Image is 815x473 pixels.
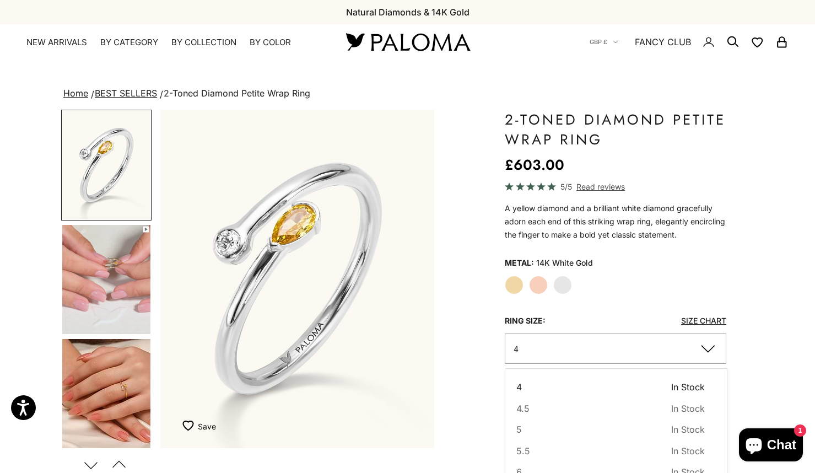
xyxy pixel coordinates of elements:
legend: Metal: [505,255,534,271]
button: 4 [516,380,705,394]
button: GBP £ [590,37,618,47]
p: A yellow diamond and a brilliant white diamond gracefully adorn each end of this striking wrap ri... [505,202,726,241]
img: #YellowGold #WhiteGold #RoseGold [62,225,150,334]
span: 2-Toned Diamond Petite Wrap Ring [164,88,310,99]
span: 5.5 [516,444,530,458]
span: In Stock [671,401,705,416]
a: NEW ARRIVALS [26,37,87,48]
span: 4.5 [516,401,530,416]
a: BEST SELLERS [95,88,157,99]
button: Go to item 3 [61,110,152,221]
a: Size Chart [681,316,726,325]
img: wishlist [182,420,198,431]
nav: Primary navigation [26,37,320,48]
span: In Stock [671,422,705,437]
button: Add to Wishlist [182,415,216,437]
variant-option-value: 14K White Gold [536,255,593,271]
sale-price: £603.00 [505,154,564,176]
a: FANCY CLUB [635,35,691,49]
span: GBP £ [590,37,607,47]
button: Go to item 5 [61,338,152,449]
button: 5.5 [516,444,705,458]
button: Go to item 4 [61,224,152,335]
summary: By Color [250,37,291,48]
a: Home [63,88,88,99]
span: Read reviews [576,180,625,193]
button: 5 [516,422,705,437]
legend: Ring Size: [505,313,546,329]
summary: By Category [100,37,158,48]
inbox-online-store-chat: Shopify online store chat [736,428,806,464]
img: #WhiteGold [160,110,434,448]
button: 4.5 [516,401,705,416]
div: Item 3 of 14 [160,110,434,448]
a: 5/5 Read reviews [505,180,726,193]
span: 5 [516,422,522,437]
p: Natural Diamonds & 14K Gold [346,5,469,19]
summary: By Collection [171,37,236,48]
img: #YellowGold #RoseGold #WhiteGold [62,339,150,448]
span: In Stock [671,444,705,458]
span: In Stock [671,380,705,394]
span: 4 [516,380,522,394]
span: 5/5 [560,180,572,193]
button: 4 [505,334,726,364]
h1: 2-Toned Diamond Petite Wrap Ring [505,110,726,149]
nav: Secondary navigation [590,24,789,60]
span: 4 [514,344,519,353]
nav: breadcrumbs [61,86,754,101]
img: #WhiteGold [62,111,150,219]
